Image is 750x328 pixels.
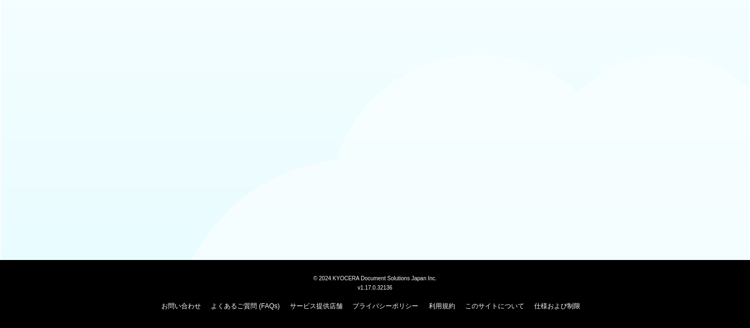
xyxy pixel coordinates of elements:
span: v1.17.0.32136 [357,284,392,291]
a: よくあるご質問 (FAQs) [211,302,279,310]
a: お問い合わせ [161,302,201,310]
a: プライバシーポリシー [352,302,418,310]
a: サービス提供店舗 [290,302,343,310]
a: 利用規約 [429,302,455,310]
a: 仕様および制限 [534,302,580,310]
span: © 2024 KYOCERA Document Solutions Japan Inc. [314,274,437,281]
a: このサイトについて [465,302,524,310]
